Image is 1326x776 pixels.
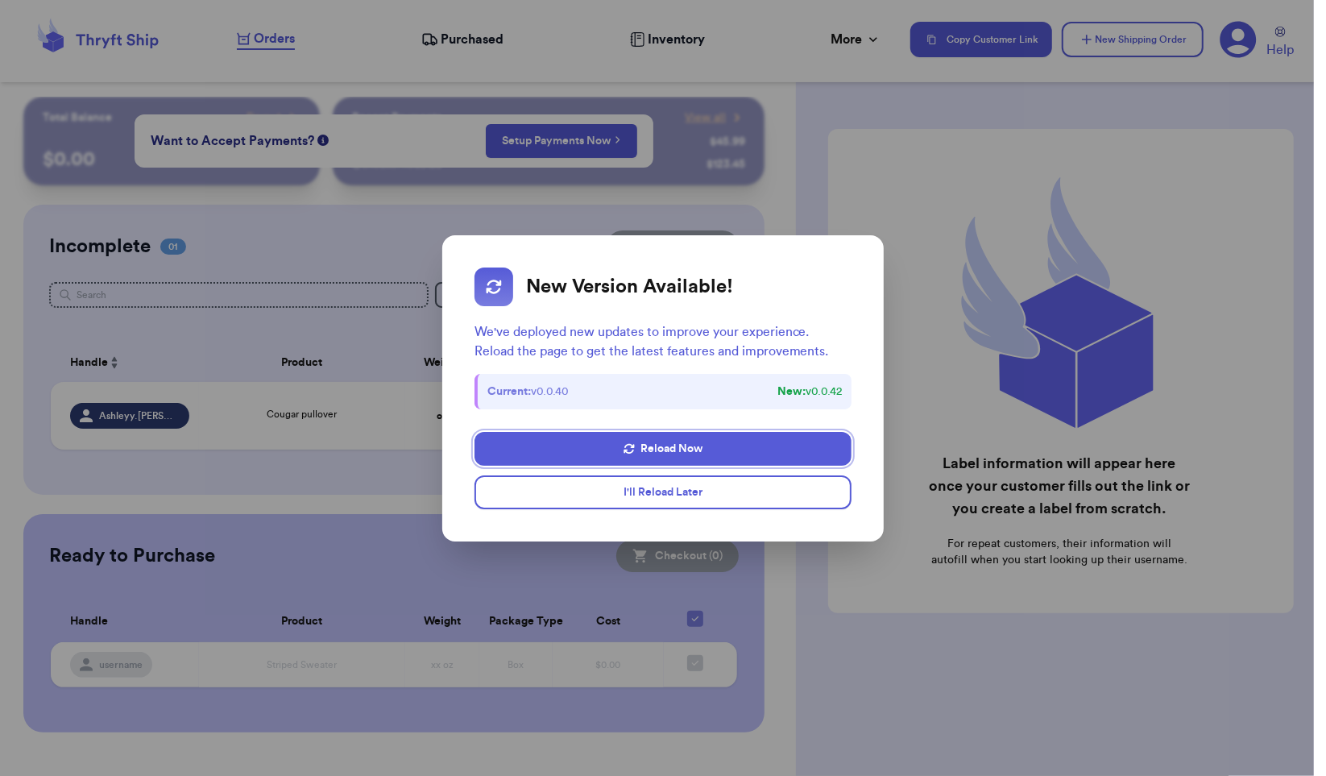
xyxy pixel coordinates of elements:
[474,432,852,466] button: Reload Now
[474,322,852,361] p: We've deployed new updates to improve your experience. Reload the page to get the latest features...
[487,386,531,397] strong: Current:
[487,384,569,400] span: v 0.0.40
[474,475,852,509] button: I'll Reload Later
[526,275,733,299] h2: New Version Available!
[777,384,842,400] span: v 0.0.42
[777,386,806,397] strong: New:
